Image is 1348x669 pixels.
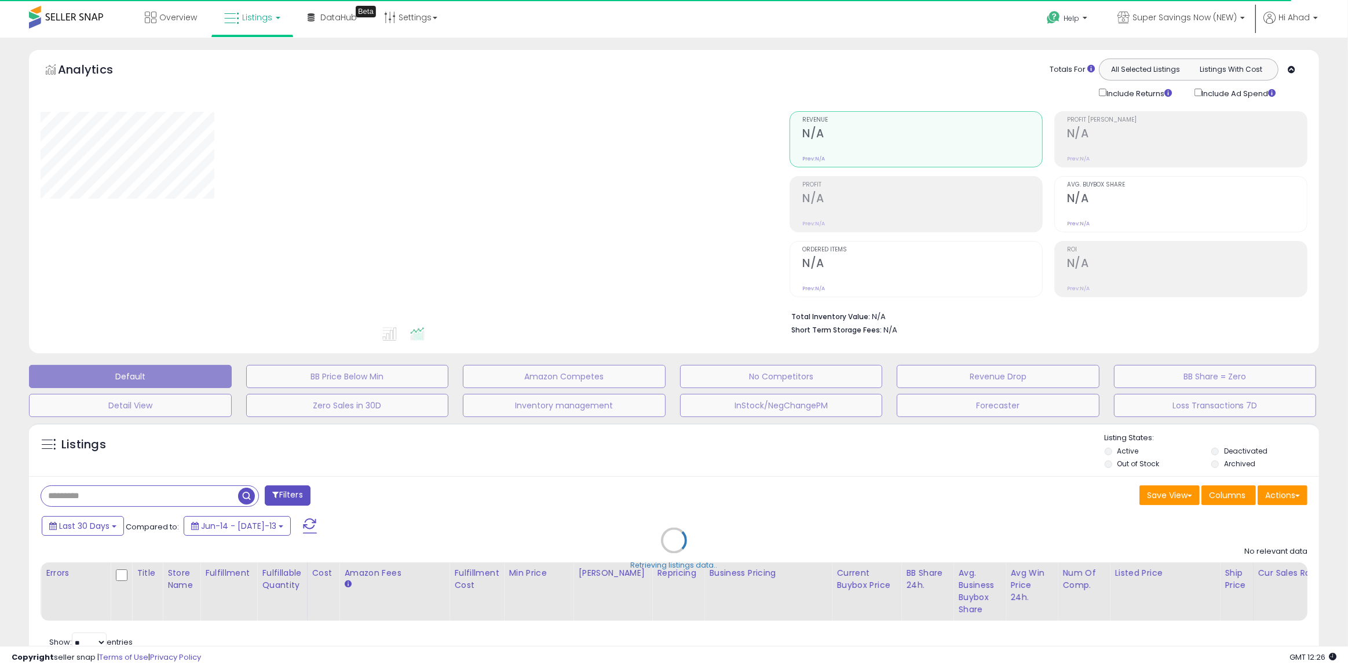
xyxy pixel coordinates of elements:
[802,155,825,162] small: Prev: N/A
[1050,64,1095,75] div: Totals For
[802,257,1042,272] h2: N/A
[1133,12,1237,23] span: Super Savings Now (NEW)
[802,220,825,227] small: Prev: N/A
[12,652,54,663] strong: Copyright
[791,312,870,321] b: Total Inventory Value:
[159,12,197,23] span: Overview
[897,394,1099,417] button: Forecaster
[246,365,449,388] button: BB Price Below Min
[791,309,1299,323] li: N/A
[802,182,1042,188] span: Profit
[12,652,201,663] div: seller snap | |
[1102,62,1189,77] button: All Selected Listings
[29,365,232,388] button: Default
[1067,247,1307,253] span: ROI
[1067,127,1307,142] h2: N/A
[242,12,272,23] span: Listings
[802,117,1042,123] span: Revenue
[1263,12,1318,38] a: Hi Ahad
[1067,257,1307,272] h2: N/A
[1278,12,1310,23] span: Hi Ahad
[1067,117,1307,123] span: Profit [PERSON_NAME]
[883,324,897,335] span: N/A
[1090,86,1186,100] div: Include Returns
[680,394,883,417] button: InStock/NegChangePM
[897,365,1099,388] button: Revenue Drop
[1067,192,1307,207] h2: N/A
[802,247,1042,253] span: Ordered Items
[246,394,449,417] button: Zero Sales in 30D
[1067,182,1307,188] span: Avg. Buybox Share
[791,325,882,335] b: Short Term Storage Fees:
[463,365,666,388] button: Amazon Competes
[1038,2,1099,38] a: Help
[58,61,136,81] h5: Analytics
[802,127,1042,142] h2: N/A
[320,12,357,23] span: DataHub
[1064,13,1079,23] span: Help
[1046,10,1061,25] i: Get Help
[680,365,883,388] button: No Competitors
[802,285,825,292] small: Prev: N/A
[1114,365,1317,388] button: BB Share = Zero
[356,6,376,17] div: Tooltip anchor
[1067,285,1090,292] small: Prev: N/A
[1186,86,1295,100] div: Include Ad Spend
[802,192,1042,207] h2: N/A
[1188,62,1274,77] button: Listings With Cost
[1067,155,1090,162] small: Prev: N/A
[1114,394,1317,417] button: Loss Transactions 7D
[29,394,232,417] button: Detail View
[631,561,718,571] div: Retrieving listings data..
[1067,220,1090,227] small: Prev: N/A
[463,394,666,417] button: Inventory management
